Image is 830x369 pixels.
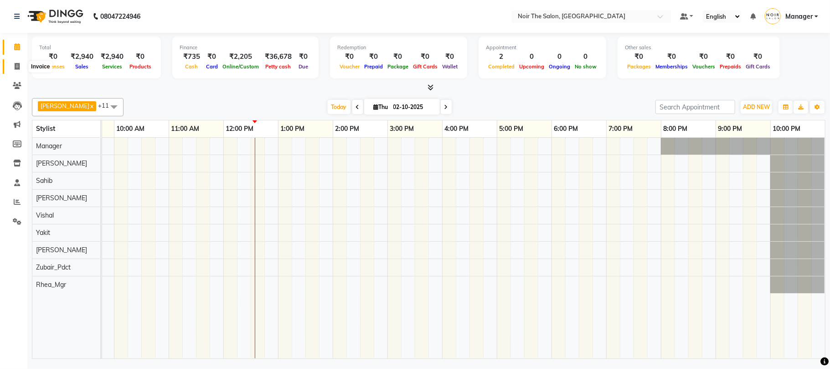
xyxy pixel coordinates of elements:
[486,44,599,52] div: Appointment
[183,63,201,70] span: Cash
[655,100,735,114] input: Search Appointment
[337,44,460,52] div: Redemption
[440,63,460,70] span: Wallet
[552,122,581,135] a: 6:00 PM
[36,194,87,202] span: [PERSON_NAME]
[36,142,62,150] span: Manager
[36,211,54,219] span: Vishal
[653,52,690,62] div: ₹0
[716,122,745,135] a: 9:00 PM
[204,63,220,70] span: Card
[743,52,773,62] div: ₹0
[100,63,124,70] span: Services
[385,52,411,62] div: ₹0
[36,177,52,185] span: Sahib
[36,263,71,271] span: Zubair_Pdct
[362,63,385,70] span: Prepaid
[220,63,261,70] span: Online/Custom
[486,63,517,70] span: Completed
[39,44,154,52] div: Total
[661,122,690,135] a: 8:00 PM
[607,122,635,135] a: 7:00 PM
[180,52,204,62] div: ₹735
[89,102,93,109] a: x
[743,63,773,70] span: Gift Cards
[278,122,307,135] a: 1:00 PM
[486,52,517,62] div: 2
[717,63,743,70] span: Prepaids
[391,100,436,114] input: 2025-10-02
[98,102,116,109] span: +11
[36,125,55,133] span: Stylist
[100,4,140,29] b: 08047224946
[517,52,546,62] div: 0
[261,52,295,62] div: ₹36,678
[717,52,743,62] div: ₹0
[572,52,599,62] div: 0
[517,63,546,70] span: Upcoming
[180,44,311,52] div: Finance
[741,101,772,114] button: ADD NEW
[220,52,261,62] div: ₹2,205
[39,52,67,62] div: ₹0
[36,159,87,167] span: [PERSON_NAME]
[371,104,391,110] span: Thu
[765,8,781,24] img: Manager
[337,63,362,70] span: Voucher
[337,52,362,62] div: ₹0
[67,52,97,62] div: ₹2,940
[440,52,460,62] div: ₹0
[127,63,154,70] span: Products
[41,102,89,109] span: [PERSON_NAME]
[362,52,385,62] div: ₹0
[625,44,773,52] div: Other sales
[690,63,717,70] span: Vouchers
[690,52,717,62] div: ₹0
[263,63,294,70] span: Petty cash
[328,100,351,114] span: Today
[625,52,653,62] div: ₹0
[653,63,690,70] span: Memberships
[388,122,417,135] a: 3:00 PM
[204,52,220,62] div: ₹0
[36,281,66,289] span: Rhea_Mgr
[114,122,147,135] a: 10:00 AM
[546,63,572,70] span: Ongoing
[23,4,86,29] img: logo
[743,104,770,110] span: ADD NEW
[411,63,440,70] span: Gift Cards
[169,122,202,135] a: 11:00 AM
[546,52,572,62] div: 0
[97,52,127,62] div: ₹2,940
[572,63,599,70] span: No show
[625,63,653,70] span: Packages
[36,246,87,254] span: [PERSON_NAME]
[785,12,813,21] span: Manager
[385,63,411,70] span: Package
[411,52,440,62] div: ₹0
[443,122,471,135] a: 4:00 PM
[29,62,52,73] div: Invoice
[771,122,803,135] a: 10:00 PM
[224,122,256,135] a: 12:00 PM
[295,52,311,62] div: ₹0
[127,52,154,62] div: ₹0
[36,229,50,237] span: Yakit
[333,122,362,135] a: 2:00 PM
[497,122,526,135] a: 5:00 PM
[73,63,91,70] span: Sales
[296,63,310,70] span: Due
